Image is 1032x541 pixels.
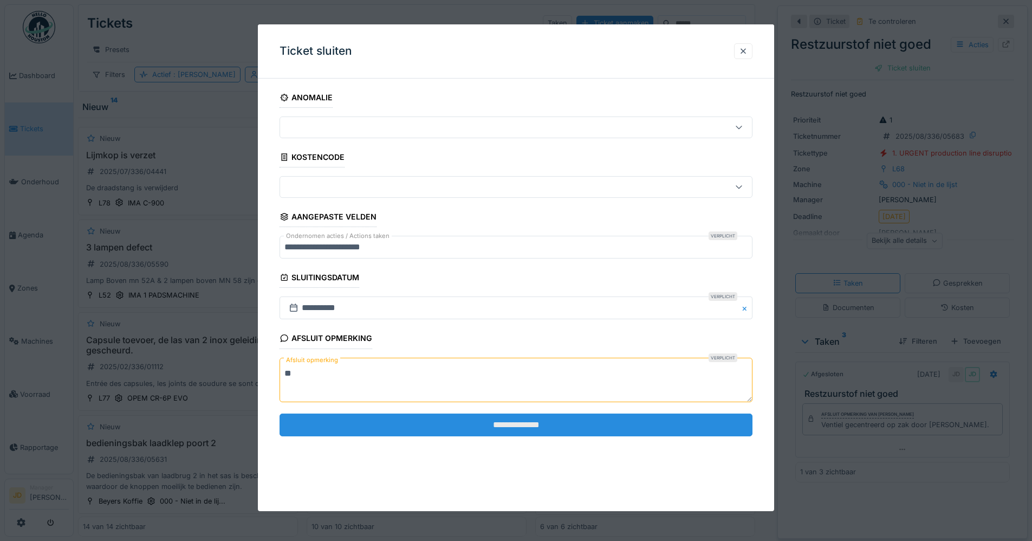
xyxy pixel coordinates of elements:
div: Verplicht [709,292,737,301]
button: Close [741,297,752,319]
div: Anomalie [280,89,333,108]
div: Afsluit opmerking [280,330,372,349]
h3: Ticket sluiten [280,44,352,58]
div: Verplicht [709,231,737,240]
div: Sluitingsdatum [280,269,359,288]
label: Ondernomen acties / Actions taken [284,231,392,241]
div: Verplicht [709,353,737,362]
div: Aangepaste velden [280,209,377,227]
label: Afsluit opmerking [284,353,340,366]
div: Kostencode [280,149,345,168]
